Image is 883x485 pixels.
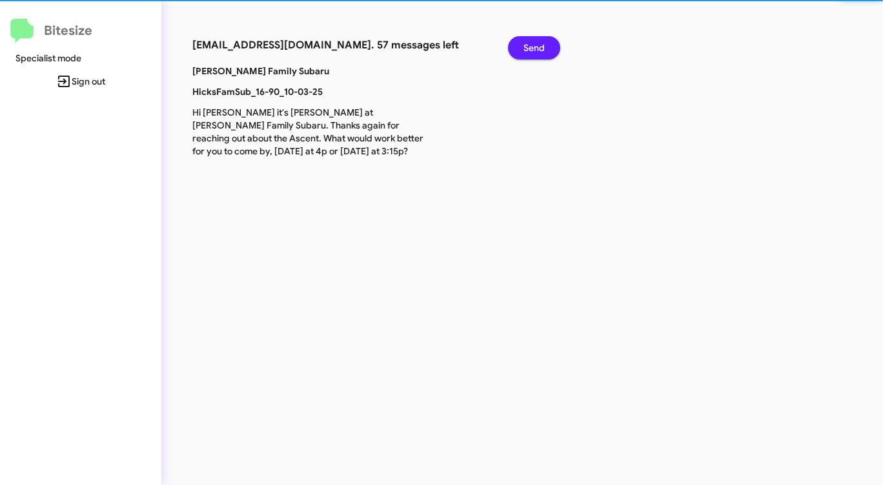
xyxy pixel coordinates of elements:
p: Hi [PERSON_NAME] it's [PERSON_NAME] at [PERSON_NAME] Family Subaru. Thanks again for reaching out... [183,106,435,158]
a: Bitesize [10,19,92,43]
span: Send [523,36,545,59]
button: Send [508,36,560,59]
span: Sign out [10,70,151,93]
b: [PERSON_NAME] Family Subaru [192,65,329,77]
b: HicksFamSub_16-90_10-03-25 [192,86,323,98]
h3: [EMAIL_ADDRESS][DOMAIN_NAME]. 57 messages left [192,36,489,54]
